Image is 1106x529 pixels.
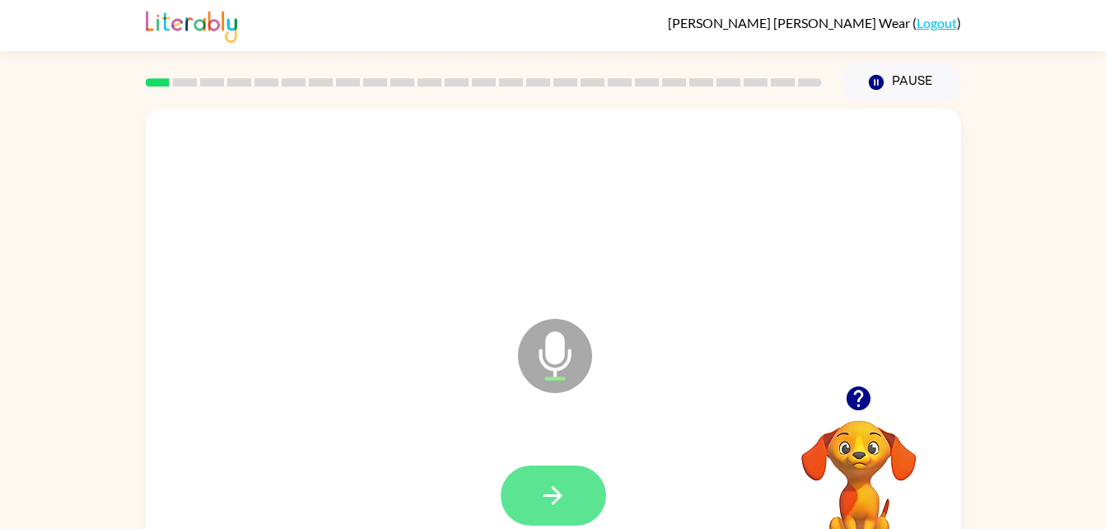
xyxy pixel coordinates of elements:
a: Logout [917,15,957,30]
img: Literably [146,7,237,43]
div: ( ) [668,15,961,30]
button: Pause [842,63,961,101]
span: [PERSON_NAME] [PERSON_NAME] Wear [668,15,912,30]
